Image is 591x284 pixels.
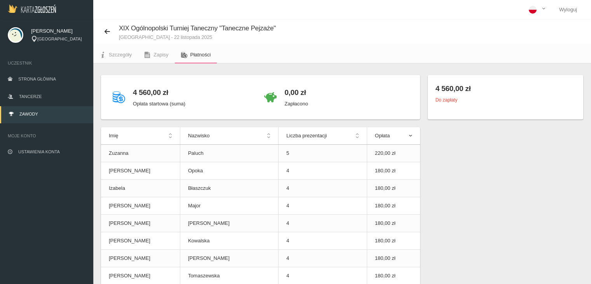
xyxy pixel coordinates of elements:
[367,127,420,145] th: Opłata
[8,27,23,43] img: svg
[284,87,308,98] h4: 0,00 zł
[18,77,56,81] span: Strona główna
[101,127,180,145] th: Imię
[180,250,278,267] td: [PERSON_NAME]
[101,145,180,162] td: Zuzanna
[367,232,420,250] td: 180,00 zł
[180,180,278,197] td: Błaszczuk
[279,145,367,162] td: 5
[367,145,420,162] td: 220,00 zł
[367,197,420,215] td: 180,00 zł
[101,197,180,215] td: [PERSON_NAME]
[93,46,138,63] a: Szczegóły
[279,127,367,145] th: Liczba prezentacji
[180,145,278,162] td: Paluch
[367,180,420,197] td: 180,00 zł
[367,215,420,232] td: 180,00 zł
[279,197,367,215] td: 4
[153,52,168,58] span: Zapisy
[367,162,420,180] td: 180,00 zł
[119,25,276,32] span: XIX Ogólnopolski Turniej Taneczny "Taneczne Pejzaże"
[367,250,420,267] td: 180,00 zł
[101,215,180,232] td: [PERSON_NAME]
[279,232,367,250] td: 4
[279,215,367,232] td: 4
[190,52,211,58] span: Płatności
[19,94,42,99] span: Tancerze
[279,162,367,180] td: 4
[19,112,38,116] span: Zawody
[31,27,85,35] span: [PERSON_NAME]
[279,180,367,197] td: 4
[180,162,278,180] td: Opoka
[284,100,308,108] p: Zapłacono
[180,232,278,250] td: Kowalska
[180,127,278,145] th: Nazwisko
[133,87,185,98] h4: 4 560,00 zł
[138,46,174,63] a: Zapisy
[101,180,180,197] td: Izabela
[101,162,180,180] td: [PERSON_NAME]
[436,83,575,94] h4: 4 560,00 zł
[101,232,180,250] td: [PERSON_NAME]
[180,197,278,215] td: Major
[8,132,85,140] span: Moje konto
[180,215,278,232] td: [PERSON_NAME]
[133,100,185,108] p: Opłata startowa (suma)
[8,4,56,13] img: Logo
[109,52,132,58] span: Szczegóły
[8,59,85,67] span: Uczestnik
[101,250,180,267] td: [PERSON_NAME]
[18,149,60,154] span: Ustawienia konta
[279,250,367,267] td: 4
[31,36,85,42] div: [GEOGRAPHIC_DATA]
[119,35,276,40] small: [GEOGRAPHIC_DATA] - 22 listopada 2025
[436,97,457,103] small: Do zapłaty
[175,46,217,63] a: Płatności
